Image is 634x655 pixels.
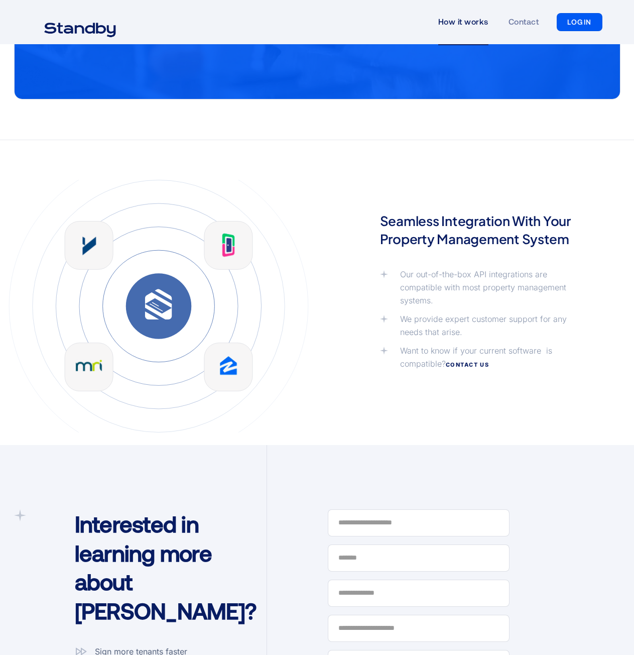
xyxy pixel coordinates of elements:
[380,212,571,248] p: Seamless Integration With Your Property Management System
[557,13,602,31] a: LOGIN
[400,268,571,307] div: Our out-of-the-box API integrations are compatible with most property management systems.
[400,345,571,370] div: Want to know if your current software is compatible?
[32,16,129,28] a: home
[400,313,571,339] div: We provide expert customer support for any needs that arise.
[75,509,257,625] h1: Interested in learning more about [PERSON_NAME]?
[446,361,489,368] a: Contact us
